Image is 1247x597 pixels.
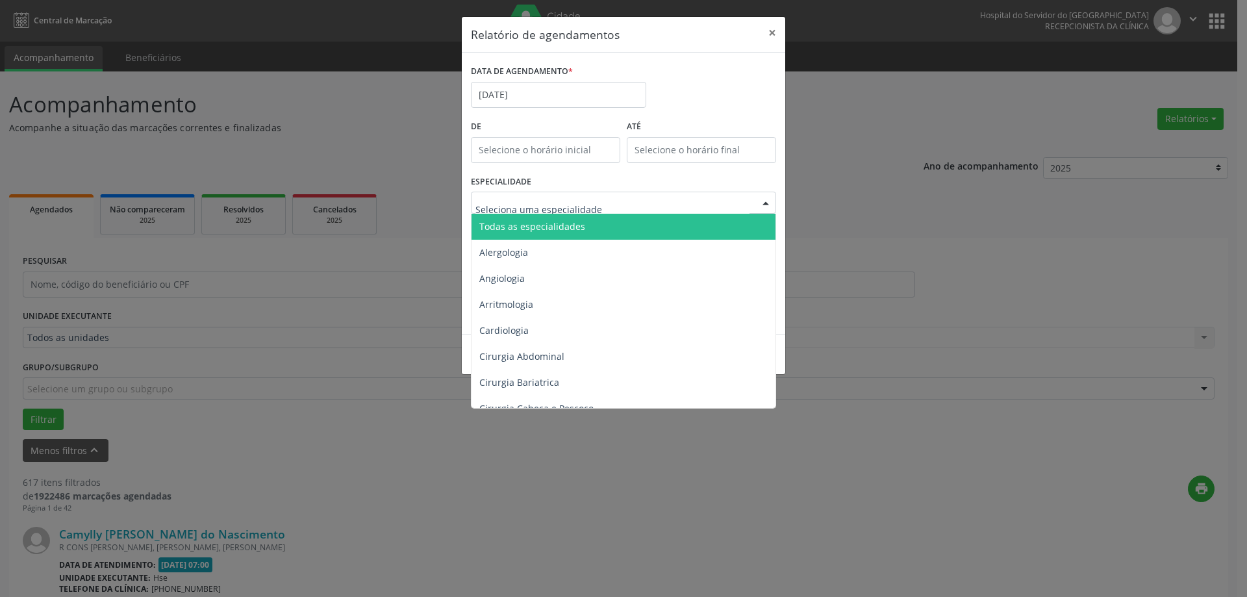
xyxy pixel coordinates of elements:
span: Todas as especialidades [479,220,585,233]
span: Angiologia [479,272,525,285]
label: De [471,117,620,137]
span: Cirurgia Cabeça e Pescoço [479,402,594,414]
span: Cardiologia [479,324,529,337]
label: ESPECIALIDADE [471,172,531,192]
label: DATA DE AGENDAMENTO [471,62,573,82]
input: Selecione o horário inicial [471,137,620,163]
input: Seleciona uma especialidade [475,196,749,222]
label: ATÉ [627,117,776,137]
input: Selecione o horário final [627,137,776,163]
span: Cirurgia Abdominal [479,350,564,362]
span: Arritmologia [479,298,533,311]
input: Selecione uma data ou intervalo [471,82,646,108]
span: Alergologia [479,246,528,259]
h5: Relatório de agendamentos [471,26,620,43]
span: Cirurgia Bariatrica [479,376,559,388]
button: Close [759,17,785,49]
